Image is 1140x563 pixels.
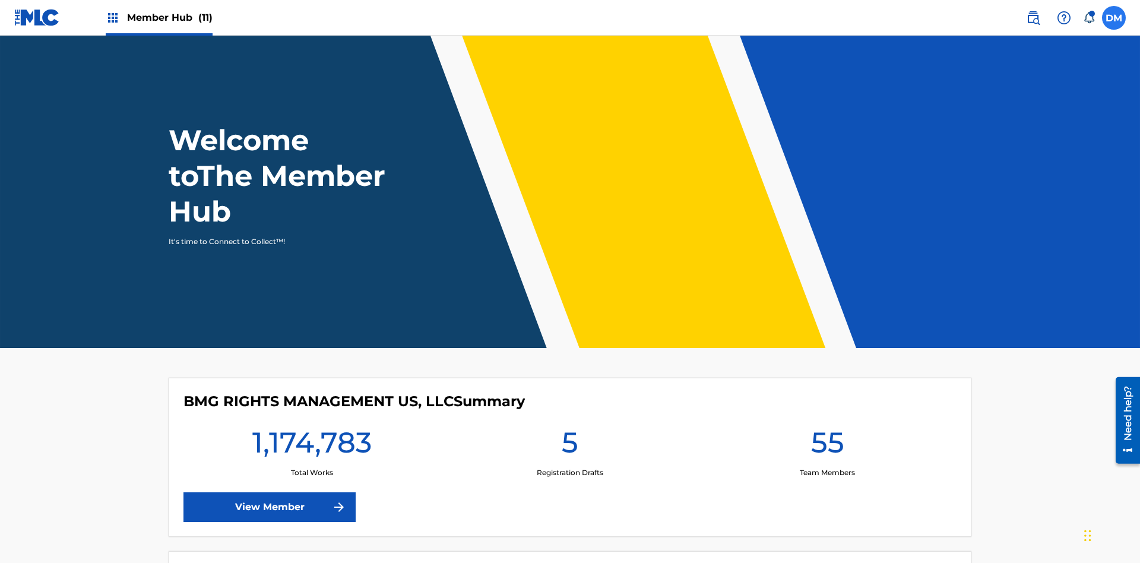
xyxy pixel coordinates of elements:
h1: 5 [562,425,578,467]
p: It's time to Connect to Collect™! [169,236,375,247]
img: Top Rightsholders [106,11,120,25]
a: View Member [183,492,356,522]
h1: 1,174,783 [252,425,372,467]
h4: BMG RIGHTS MANAGEMENT US, LLC [183,393,525,410]
iframe: Chat Widget [1081,506,1140,563]
p: Total Works [291,467,333,478]
div: Drag [1084,518,1091,553]
img: help [1057,11,1071,25]
iframe: Resource Center [1107,372,1140,470]
img: f7272a7cc735f4ea7f67.svg [332,500,346,514]
h1: Welcome to The Member Hub [169,122,391,229]
div: Notifications [1083,12,1095,24]
div: User Menu [1102,6,1126,30]
div: Help [1052,6,1076,30]
span: (11) [198,12,213,23]
p: Registration Drafts [537,467,603,478]
h1: 55 [811,425,844,467]
img: MLC Logo [14,9,60,26]
span: Member Hub [127,11,213,24]
a: Public Search [1021,6,1045,30]
p: Team Members [800,467,855,478]
img: search [1026,11,1040,25]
